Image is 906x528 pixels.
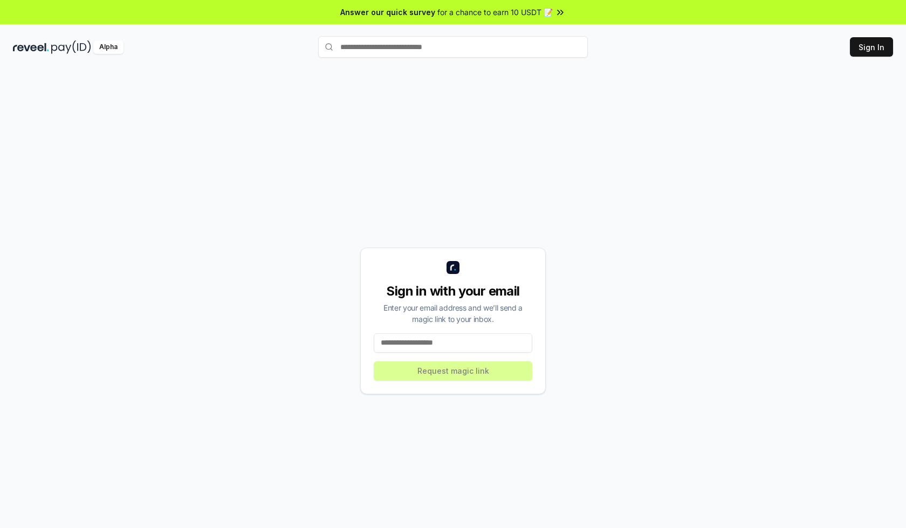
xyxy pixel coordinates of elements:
[374,302,532,325] div: Enter your email address and we’ll send a magic link to your inbox.
[51,40,91,54] img: pay_id
[340,6,435,18] span: Answer our quick survey
[374,283,532,300] div: Sign in with your email
[93,40,123,54] div: Alpha
[447,261,459,274] img: logo_small
[850,37,893,57] button: Sign In
[13,40,49,54] img: reveel_dark
[437,6,553,18] span: for a chance to earn 10 USDT 📝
